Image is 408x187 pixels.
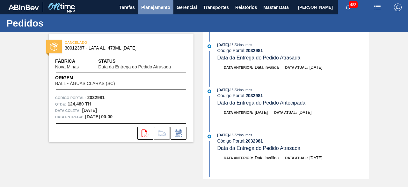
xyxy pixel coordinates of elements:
[245,138,263,144] strong: 2032981
[285,66,308,69] span: Data atual:
[217,55,301,60] span: Data da Entrega do Pedido Atrasada
[208,44,211,48] img: atual
[245,48,263,53] strong: 2032981
[68,101,91,106] strong: 124,480 TH
[55,101,66,107] span: Qtde :
[229,88,238,92] span: - 13:23
[217,133,229,137] span: [DATE]
[274,111,297,114] span: Data atual:
[141,4,170,11] span: Planejamento
[217,48,369,53] div: Código Portal:
[6,19,120,27] h1: Pedidos
[263,4,288,11] span: Master Data
[338,3,358,12] button: Notificações
[255,65,279,70] span: Data inválida
[217,145,301,151] span: Data da Entrega do Pedido Atrasada
[85,114,113,119] strong: [DATE] 00:00
[55,74,133,81] span: Origem
[238,88,252,92] span: : Insumos
[310,155,323,160] span: [DATE]
[55,65,79,69] span: Nova Minas
[55,114,84,120] span: Data entrega:
[238,133,252,137] span: : Insumos
[87,95,105,100] strong: 2032981
[298,110,311,115] span: [DATE]
[137,127,153,140] div: Abrir arquivo PDF
[224,156,253,160] span: Data anterior:
[238,178,252,182] span: : Insumos
[208,90,211,93] img: atual
[229,43,238,47] span: - 13:23
[394,4,402,11] img: Logout
[229,133,238,137] span: - 13:22
[8,4,39,10] img: TNhmsLtSVTkK8tSr43FrP2fwEKptu5GPRR3wAAAABJRU5ErkJggg==
[55,58,98,65] span: Fábrica
[98,58,187,65] span: Status
[229,179,238,182] span: - 13:22
[55,95,86,101] span: Código Portal:
[55,107,81,114] span: Data coleta:
[217,93,369,98] div: Código Portal:
[245,93,263,98] strong: 2032981
[55,81,115,86] span: BALL - ÁGUAS CLARAS (SC)
[119,4,135,11] span: Tarefas
[65,46,180,51] span: 30012367 - LATA AL. 473ML BC 429
[217,43,229,47] span: [DATE]
[238,43,252,47] span: : Insumos
[235,4,257,11] span: Relatórios
[208,135,211,138] img: atual
[217,88,229,92] span: [DATE]
[50,43,58,51] img: status
[217,138,369,144] div: Código Portal:
[82,108,97,113] strong: [DATE]
[171,127,186,140] div: Informar alteração no pedido
[310,65,323,70] span: [DATE]
[285,156,308,160] span: Data atual:
[224,66,253,69] span: Data anterior:
[349,1,358,8] span: 483
[98,65,171,69] span: Data da Entrega do Pedido Atrasada
[65,39,154,46] span: CANCELADO
[177,4,197,11] span: Gerencial
[224,111,253,114] span: Data anterior:
[217,178,229,182] span: [DATE]
[255,110,268,115] span: [DATE]
[154,127,170,140] div: Ir para Composição de Carga
[255,155,279,160] span: Data inválida
[203,4,229,11] span: Transportes
[374,4,381,11] img: userActions
[217,100,306,105] span: Data da Entrega do Pedido Antecipada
